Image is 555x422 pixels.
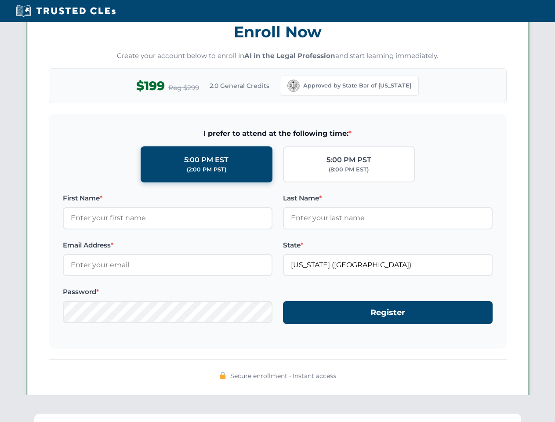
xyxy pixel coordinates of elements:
[244,51,335,60] strong: AI in the Legal Profession
[136,76,165,96] span: $199
[230,371,336,381] span: Secure enrollment • Instant access
[219,372,226,379] img: 🔒
[63,128,493,139] span: I prefer to attend at the following time:
[63,254,272,276] input: Enter your email
[303,81,411,90] span: Approved by State Bar of [US_STATE]
[283,301,493,324] button: Register
[168,83,199,93] span: Reg $299
[283,254,493,276] input: California (CA)
[283,207,493,229] input: Enter your last name
[283,193,493,204] label: Last Name
[283,240,493,251] label: State
[49,18,507,46] h3: Enroll Now
[187,165,226,174] div: (2:00 PM PST)
[13,4,118,18] img: Trusted CLEs
[326,154,371,166] div: 5:00 PM PST
[210,81,269,91] span: 2.0 General Credits
[63,207,272,229] input: Enter your first name
[184,154,229,166] div: 5:00 PM EST
[63,240,272,251] label: Email Address
[63,287,272,297] label: Password
[287,80,300,92] img: California Bar
[329,165,369,174] div: (8:00 PM EST)
[49,51,507,61] p: Create your account below to enroll in and start learning immediately.
[63,193,272,204] label: First Name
